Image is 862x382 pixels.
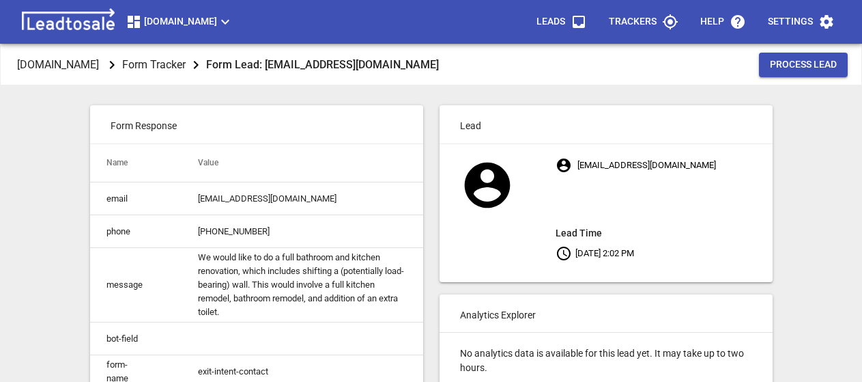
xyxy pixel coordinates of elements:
th: Name [90,144,182,182]
td: [PHONE_NUMBER] [182,215,422,248]
img: logo [16,8,120,36]
p: Analytics Explorer [440,295,773,333]
button: Process Lead [759,53,848,77]
p: Lead [440,105,773,144]
th: Value [182,144,422,182]
td: [EMAIL_ADDRESS][DOMAIN_NAME] [182,182,422,215]
span: Process Lead [770,58,837,72]
td: message [90,248,182,323]
aside: Lead Time [556,225,772,241]
p: [DOMAIN_NAME] [17,57,99,72]
svg: Your local time [556,245,572,262]
aside: Form Lead: [EMAIL_ADDRESS][DOMAIN_NAME] [206,55,439,74]
p: Form Tracker [122,57,186,72]
p: Help [700,15,724,29]
p: Form Response [90,105,423,144]
button: [DOMAIN_NAME] [120,8,239,36]
td: We would like to do a full bathroom and kitchen renovation, which includes shifting a (potentiall... [182,248,422,323]
td: email [90,182,182,215]
td: phone [90,215,182,248]
span: [DOMAIN_NAME] [126,14,233,30]
p: Trackers [609,15,657,29]
p: [EMAIL_ADDRESS][DOMAIN_NAME] [DATE] 2:02 PM [556,153,772,265]
p: Settings [768,15,813,29]
p: Leads [536,15,565,29]
td: bot-field [90,323,182,355]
